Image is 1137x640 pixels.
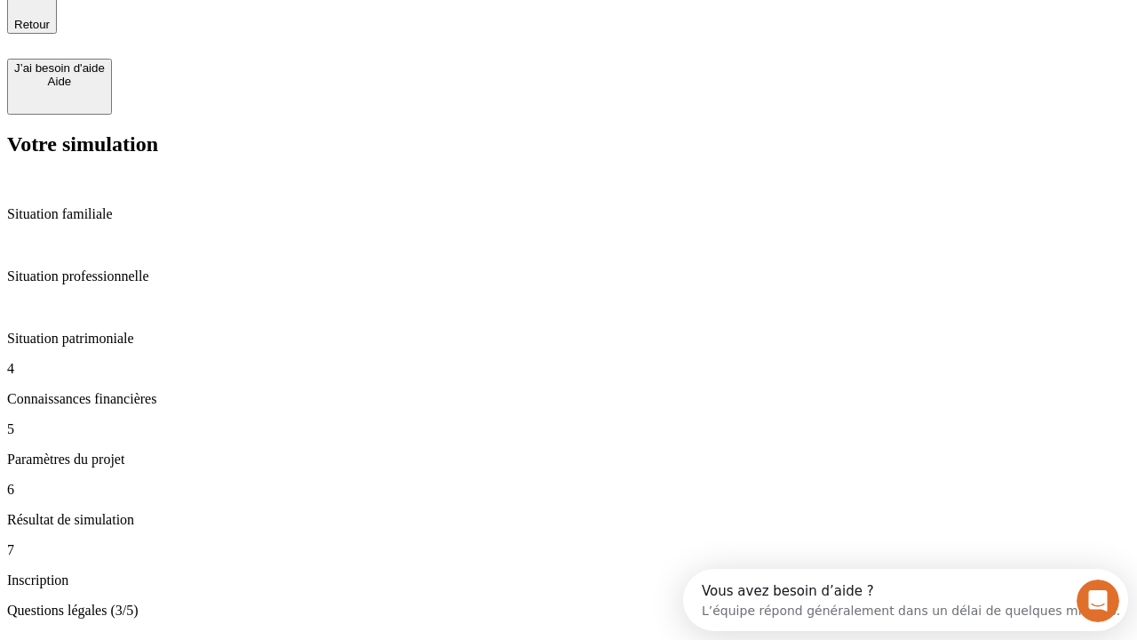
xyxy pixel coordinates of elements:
p: Situation professionnelle [7,268,1130,284]
iframe: Intercom live chat [1077,580,1119,622]
p: Situation familiale [7,206,1130,222]
p: Inscription [7,572,1130,588]
span: Retour [14,18,50,31]
div: Vous avez besoin d’aide ? [19,15,437,29]
h2: Votre simulation [7,132,1130,156]
p: 5 [7,421,1130,437]
p: Résultat de simulation [7,512,1130,528]
button: J’ai besoin d'aideAide [7,59,112,115]
div: J’ai besoin d'aide [14,61,105,75]
p: Paramètres du projet [7,452,1130,468]
div: L’équipe répond généralement dans un délai de quelques minutes. [19,29,437,48]
div: Ouvrir le Messenger Intercom [7,7,489,56]
p: Questions légales (3/5) [7,603,1130,619]
p: 7 [7,542,1130,558]
p: Situation patrimoniale [7,331,1130,347]
p: 4 [7,361,1130,377]
iframe: Intercom live chat discovery launcher [683,569,1128,631]
div: Aide [14,75,105,88]
p: 6 [7,482,1130,498]
p: Connaissances financières [7,391,1130,407]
